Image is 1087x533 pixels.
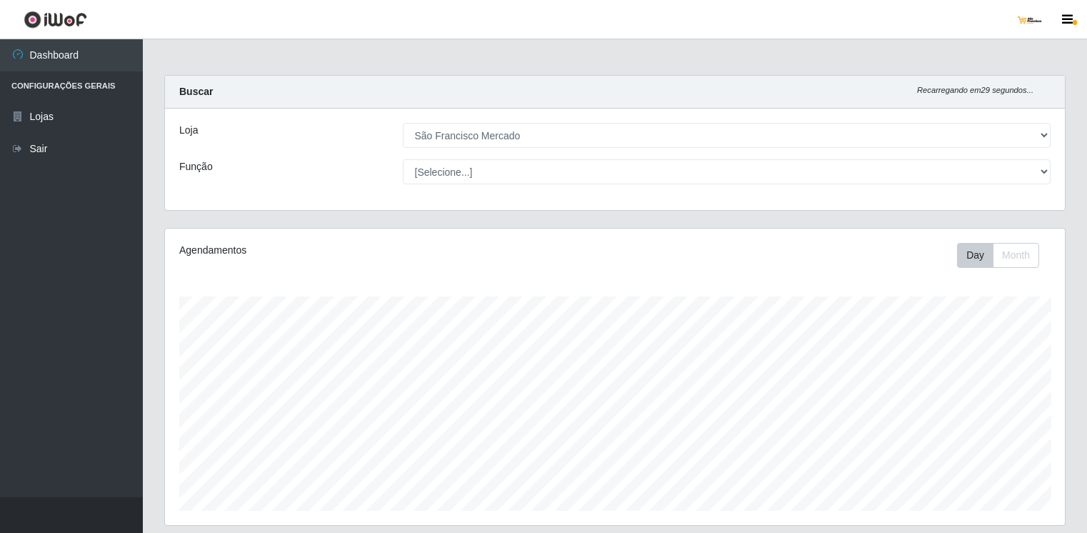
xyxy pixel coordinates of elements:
[179,86,213,97] strong: Buscar
[24,11,87,29] img: CoreUI Logo
[179,123,198,138] label: Loja
[917,86,1033,94] i: Recarregando em 29 segundos...
[957,243,993,268] button: Day
[179,159,213,174] label: Função
[179,243,530,258] div: Agendamentos
[993,243,1039,268] button: Month
[957,243,1039,268] div: First group
[957,243,1051,268] div: Toolbar with button groups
